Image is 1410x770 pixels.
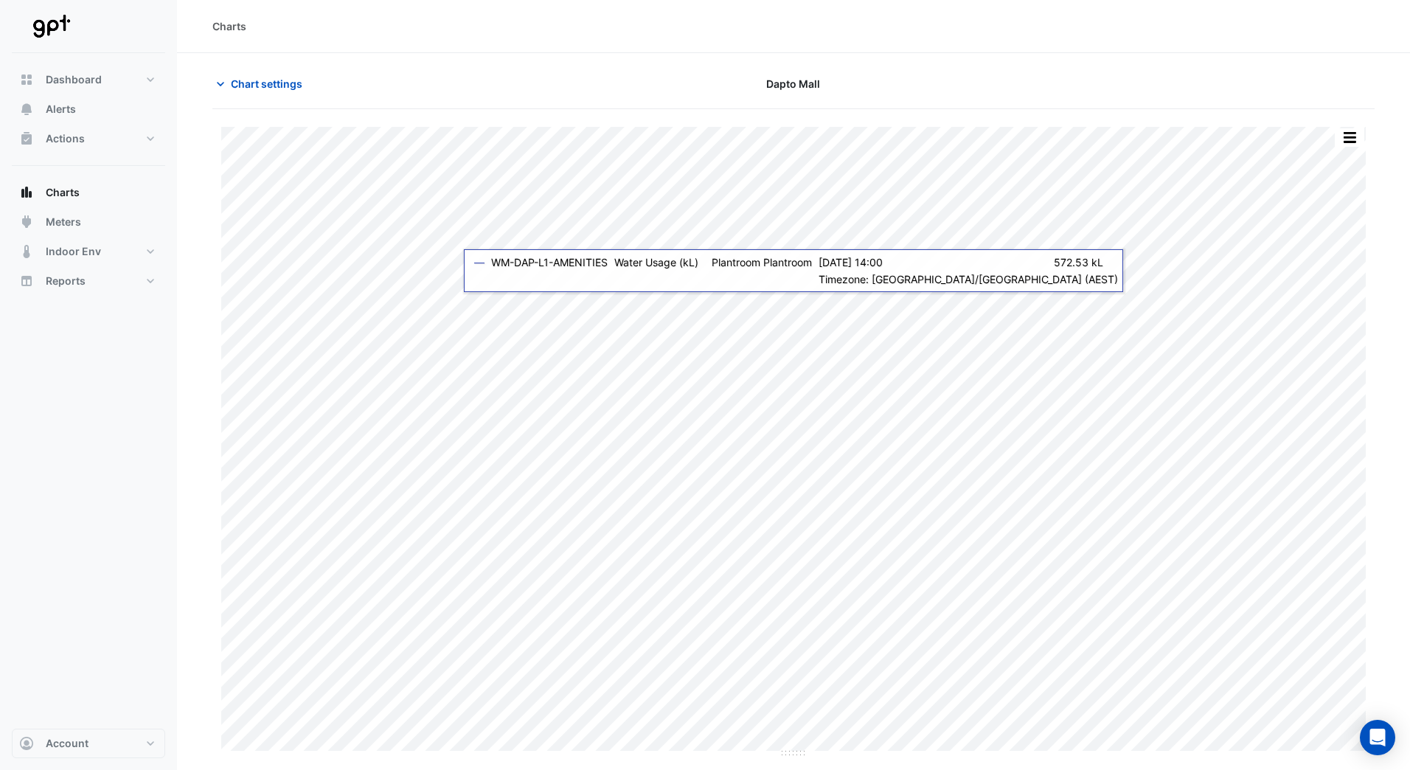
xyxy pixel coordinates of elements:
app-icon: Alerts [19,102,34,117]
button: Account [12,729,165,758]
span: Dashboard [46,72,102,87]
button: Meters [12,207,165,237]
app-icon: Reports [19,274,34,288]
span: Reports [46,274,86,288]
div: Charts [212,18,246,34]
button: Charts [12,178,165,207]
app-icon: Indoor Env [19,244,34,259]
button: Reports [12,266,165,296]
div: Open Intercom Messenger [1360,720,1395,755]
span: Dapto Mall [766,76,820,91]
span: Actions [46,131,85,146]
span: Account [46,736,88,751]
span: Meters [46,215,81,229]
span: Alerts [46,102,76,117]
app-icon: Charts [19,185,34,200]
button: Alerts [12,94,165,124]
app-icon: Meters [19,215,34,229]
button: Dashboard [12,65,165,94]
span: Indoor Env [46,244,101,259]
span: Chart settings [231,76,302,91]
img: Company Logo [18,12,84,41]
button: Chart settings [212,71,312,97]
button: More Options [1335,128,1364,147]
button: Indoor Env [12,237,165,266]
button: Actions [12,124,165,153]
app-icon: Dashboard [19,72,34,87]
span: Charts [46,185,80,200]
app-icon: Actions [19,131,34,146]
